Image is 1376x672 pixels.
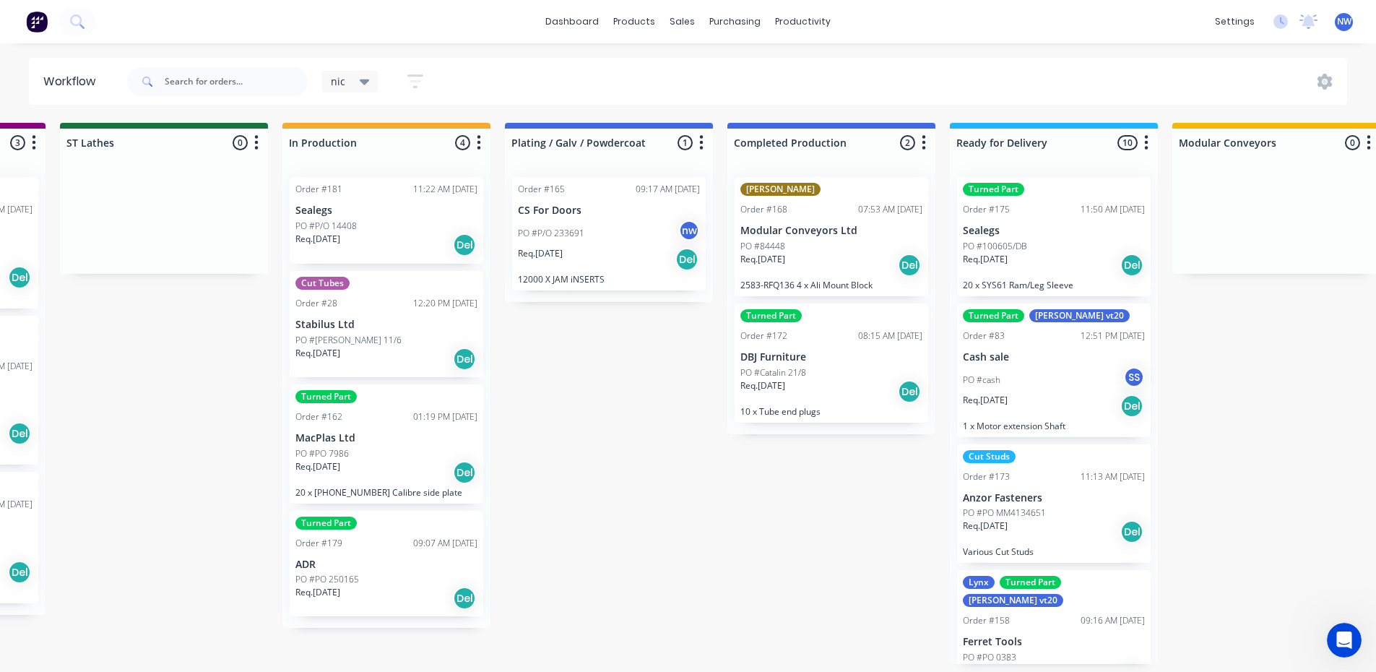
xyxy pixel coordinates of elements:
button: News [144,451,217,509]
div: purchasing [702,11,768,33]
span: Workflow Child Card [14,268,116,280]
span: ... track individual Line [14,283,129,295]
div: Workflow [43,73,103,90]
p: Req. [DATE] [963,394,1008,407]
p: Sealegs [963,225,1145,237]
div: 11:22 AM [DATE] [413,183,477,196]
div: Turned Part [295,390,357,403]
p: PO #PO 250165 [295,573,359,586]
div: Order #162 [295,410,342,423]
div: Cut Studs [963,450,1016,463]
div: Order #175 [963,203,1010,216]
input: Search for orders... [165,67,308,96]
div: Order #179 [295,537,342,550]
div: productivity [768,11,838,33]
div: 11:13 AM [DATE] [1081,470,1145,483]
div: Turned Part [963,183,1024,196]
div: Order #28 [295,297,337,310]
div: Del [8,561,31,584]
p: Req. [DATE] [963,253,1008,266]
div: 09:16 AM [DATE] [1081,614,1145,627]
div: Turned PartOrder #16201:19 PM [DATE]MacPlas LtdPO #PO 7986Req.[DATE]Del20 x [PHONE_NUMBER] Calibr... [290,384,483,504]
p: DBJ Furniture [740,351,922,363]
div: Turned Part[PERSON_NAME] vt20Order #8312:51 PM [DATE]Cash salePO #cashSSReq.[DATE]Del1 x Motor ex... [957,303,1151,437]
p: Stabilus Ltd [295,319,477,331]
p: Cash sale [963,351,1145,363]
span: NW [1337,15,1351,28]
p: Req. [DATE] [963,520,1008,533]
p: Req. [DATE] [295,233,340,246]
div: Order #172 [740,329,787,343]
p: PO #P/O 14408 [295,220,357,233]
span: Fiki (Factory Wiki) [14,363,103,375]
p: PO #cash [963,374,1000,387]
span: ... to prioritise and track [14,173,137,184]
span: Uploading Products ( [14,236,120,247]
div: [PERSON_NAME] vt20 [1029,309,1130,322]
h1: Help [126,7,165,31]
div: Turned Part [295,517,357,530]
div: Del [675,248,698,271]
p: Req. [DATE] [740,379,785,392]
span: Messages [84,487,134,497]
p: PO #PO 0383 [963,651,1016,664]
button: Messages [72,451,144,509]
span: ) in bulk [148,236,189,247]
img: Factory [26,11,48,33]
p: 20 x [PHONE_NUMBER] Calibre side plate [295,487,477,498]
div: Lynx [963,576,995,589]
div: 09:07 AM [DATE] [413,537,477,550]
p: 10 x Tube end plugs [740,406,922,417]
span: Purchase Order Checklists [14,158,147,169]
span: within a Job/Order [158,283,249,295]
div: 12:51 PM [DATE] [1081,329,1145,343]
p: Req. [DATE] [518,247,563,260]
div: Del [453,233,476,257]
p: PO #100605/DB [963,240,1027,253]
p: PO #P/O 233691 [518,227,584,240]
span: News [167,487,194,497]
iframe: Intercom live chat [1327,623,1362,658]
span: Items [120,236,148,247]
span: Help [240,487,266,497]
span: items [137,110,165,121]
span: items [137,173,165,184]
p: 2583-RFQ136 4 x Ali Mount Block [740,280,922,290]
p: PO #PO 7986 [295,447,349,460]
span: Items [129,283,157,295]
p: PO #[PERSON_NAME] 11/6 [295,334,402,347]
div: sales [662,11,702,33]
span: ... to prioritise and track [14,110,137,121]
div: Del [453,348,476,371]
div: 08:15 AM [DATE] [858,329,922,343]
div: 07:53 AM [DATE] [858,203,922,216]
div: Del [1120,520,1143,543]
p: Modular Conveyors Ltd [740,225,922,237]
p: PO #PO MM4134651 [963,507,1046,520]
span: nic [331,74,345,89]
div: Del [8,422,31,445]
div: Turned PartOrder #17909:07 AM [DATE]ADRPO #PO 250165Req.[DATE]Del [290,511,483,617]
span: Adding and Editing Products in the Product Catalogue [14,426,231,453]
div: Order #165 [518,183,565,196]
p: MacPlas Ltd [295,432,477,444]
div: 12:20 PM [DATE] [413,297,477,310]
div: Del [898,380,921,403]
div: [PERSON_NAME] vt20 [963,594,1063,607]
p: ADR [295,559,477,571]
div: Order #83 [963,329,1005,343]
div: Cut TubesOrder #2812:20 PM [DATE]Stabilus LtdPO #[PERSON_NAME] 11/6Req.[DATE]Del [290,271,483,377]
div: Cut Tubes [295,277,350,290]
div: Cut StudsOrder #17311:13 AM [DATE]Anzor FastenersPO #PO MM4134651Req.[DATE]DelVarious Cut Studs [957,444,1151,564]
input: Search for help [10,38,279,66]
div: Del [8,266,31,289]
div: Turned Part [963,309,1024,322]
p: Req. [DATE] [295,347,340,360]
div: Order #16509:17 AM [DATE]CS For DoorsPO #P/O 233691nwReq.[DATE]Del12000 X JAM iNSERTS [512,177,706,290]
p: Req. [DATE] [740,253,785,266]
div: Order #18111:22 AM [DATE]SealegsPO #P/O 14408Req.[DATE]Del [290,177,483,264]
div: Del [1120,254,1143,277]
span: other [152,379,178,390]
div: Turned Part [740,309,802,322]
